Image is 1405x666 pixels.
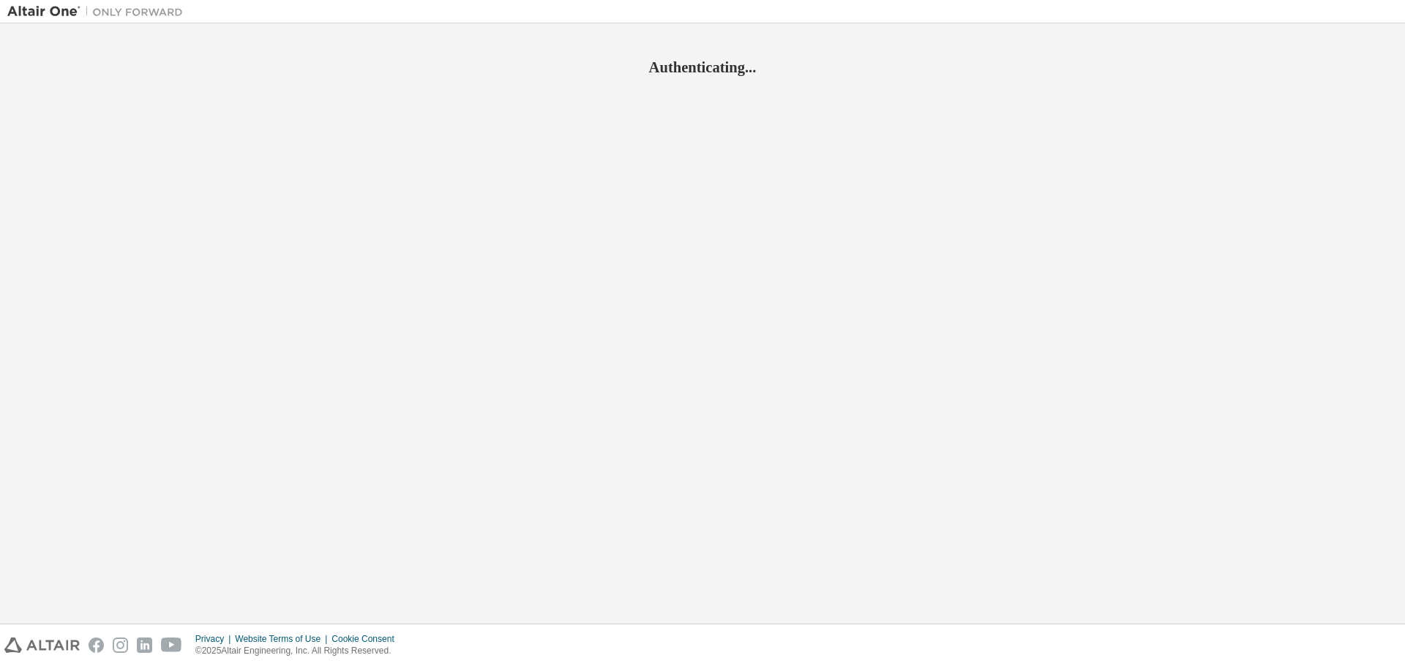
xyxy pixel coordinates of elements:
img: linkedin.svg [137,637,152,653]
img: youtube.svg [161,637,182,653]
div: Privacy [195,633,235,645]
h2: Authenticating... [7,58,1398,77]
img: altair_logo.svg [4,637,80,653]
div: Cookie Consent [331,633,402,645]
img: instagram.svg [113,637,128,653]
p: © 2025 Altair Engineering, Inc. All Rights Reserved. [195,645,403,657]
img: Altair One [7,4,190,19]
img: facebook.svg [89,637,104,653]
div: Website Terms of Use [235,633,331,645]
